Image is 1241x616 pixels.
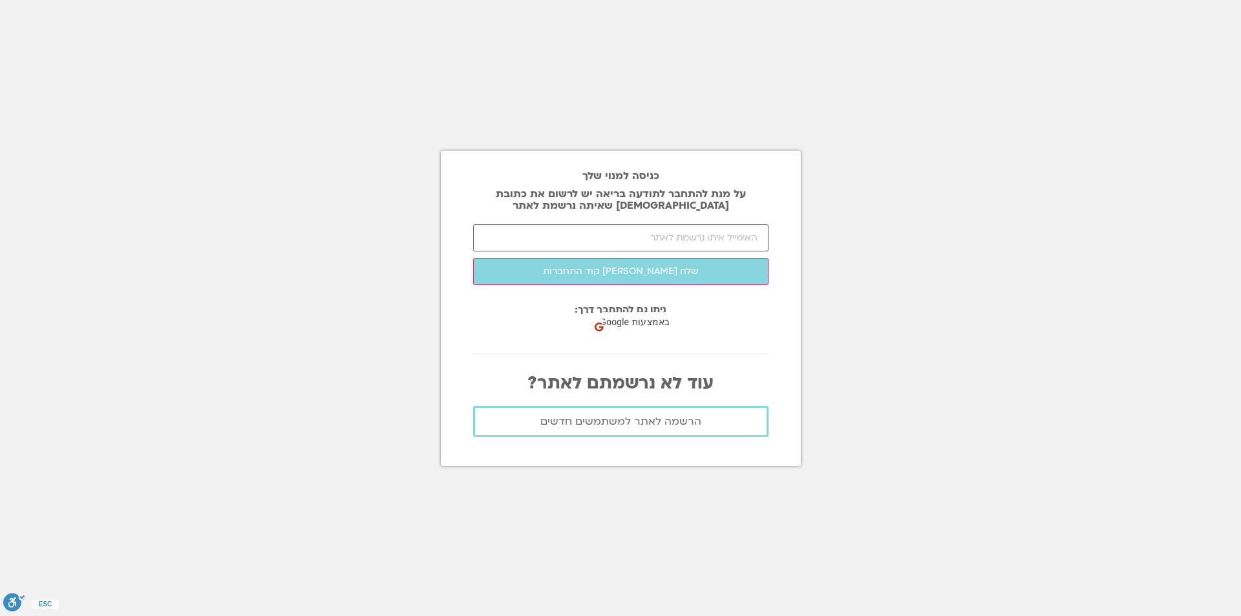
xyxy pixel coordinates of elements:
[540,416,701,427] span: הרשמה לאתר למשתמשים חדשים
[473,406,769,437] a: הרשמה לאתר למשתמשים חדשים
[591,310,721,335] div: כניסה באמצעות Google
[599,315,695,329] span: כניסה באמצעות Google
[473,224,769,251] input: האימייל איתו נרשמת לאתר
[473,258,769,285] button: שלח [PERSON_NAME] קוד התחברות
[473,170,769,182] h2: כניסה למנוי שלך
[473,188,769,211] p: על מנת להתחבר לתודעה בריאה יש לרשום את כתובת [DEMOGRAPHIC_DATA] שאיתה נרשמת לאתר
[473,374,769,393] p: עוד לא נרשמתם לאתר?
